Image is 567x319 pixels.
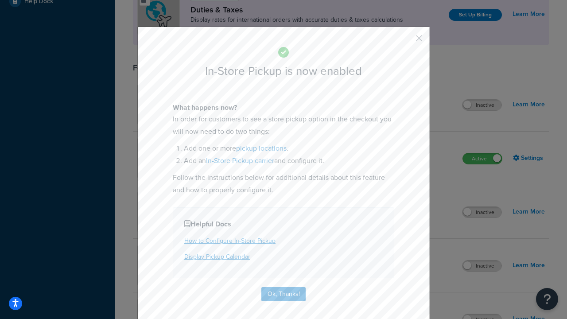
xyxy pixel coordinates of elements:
a: pickup locations [236,143,287,153]
h4: What happens now? [173,102,394,113]
li: Add one or more . [184,142,394,155]
h4: Helpful Docs [184,219,383,230]
p: In order for customers to see a store pickup option in the checkout you will now need to do two t... [173,113,394,138]
a: How to Configure In-Store Pickup [184,236,276,245]
a: In-Store Pickup carrier [206,156,274,166]
a: Display Pickup Calendar [184,252,250,261]
p: Follow the instructions below for additional details about this feature and how to properly confi... [173,171,394,196]
h2: In-Store Pickup is now enabled [173,65,394,78]
button: Ok, Thanks! [261,287,306,301]
li: Add an and configure it. [184,155,394,167]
